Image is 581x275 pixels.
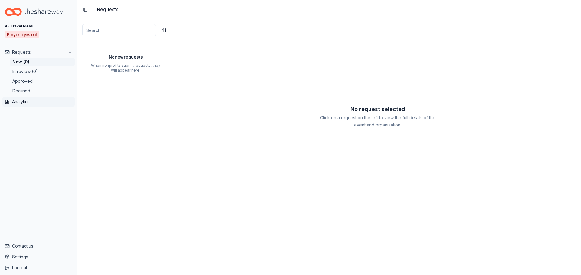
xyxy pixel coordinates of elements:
button: Log out [2,263,75,273]
p: No request selected [320,104,436,114]
button: Declined [10,87,75,95]
button: Settings [2,252,75,262]
button: Approved [10,77,75,85]
p: Click on a request on the left to view the full details of the event and organization. [320,114,436,129]
button: New (0) [10,58,75,66]
button: In review (0) [10,67,75,76]
button: Requests [2,47,75,57]
button: Contact us [2,241,75,251]
button: Analytics [2,97,75,107]
p: When nonprofits submit requests , they will appear here. [90,63,162,73]
a: Contact us [5,242,72,250]
nav: breadcrumb [97,5,118,13]
a: Home [5,5,72,19]
div: Program paused [5,31,39,38]
input: Search [82,24,156,36]
div: AF Travel Ideas [5,24,33,29]
span: Requests [97,5,118,13]
p: No new requests [77,53,174,61]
